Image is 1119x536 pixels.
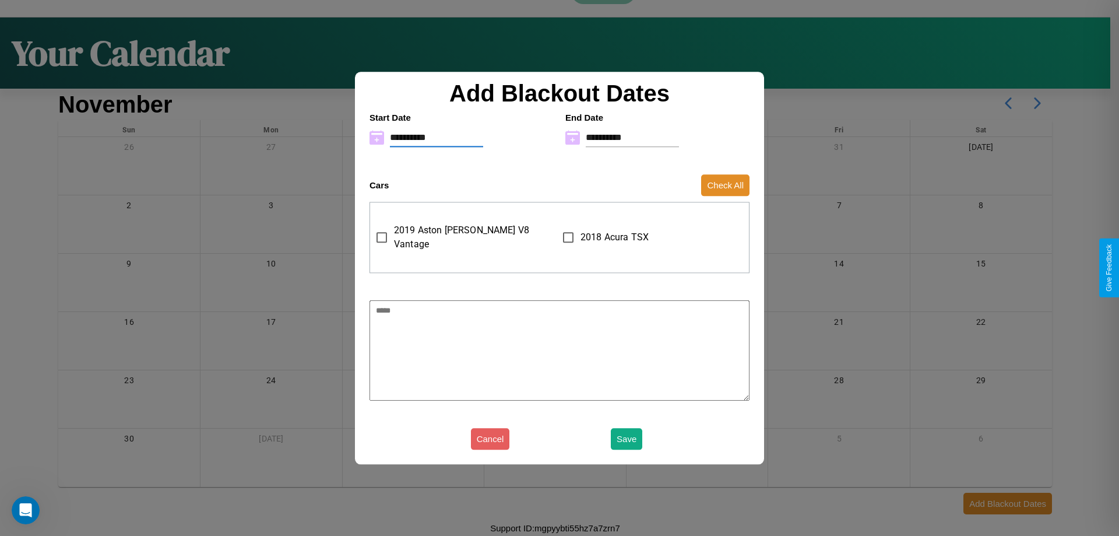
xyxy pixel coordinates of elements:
span: 2019 Aston [PERSON_NAME] V8 Vantage [394,223,547,251]
button: Save [611,428,642,450]
iframe: Intercom live chat [12,496,40,524]
h4: Start Date [370,113,554,122]
div: Give Feedback [1105,244,1113,292]
span: 2018 Acura TSX [580,230,649,244]
h2: Add Blackout Dates [364,80,755,107]
button: Cancel [471,428,510,450]
h4: End Date [565,113,749,122]
h4: Cars [370,180,389,190]
button: Check All [701,174,749,196]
